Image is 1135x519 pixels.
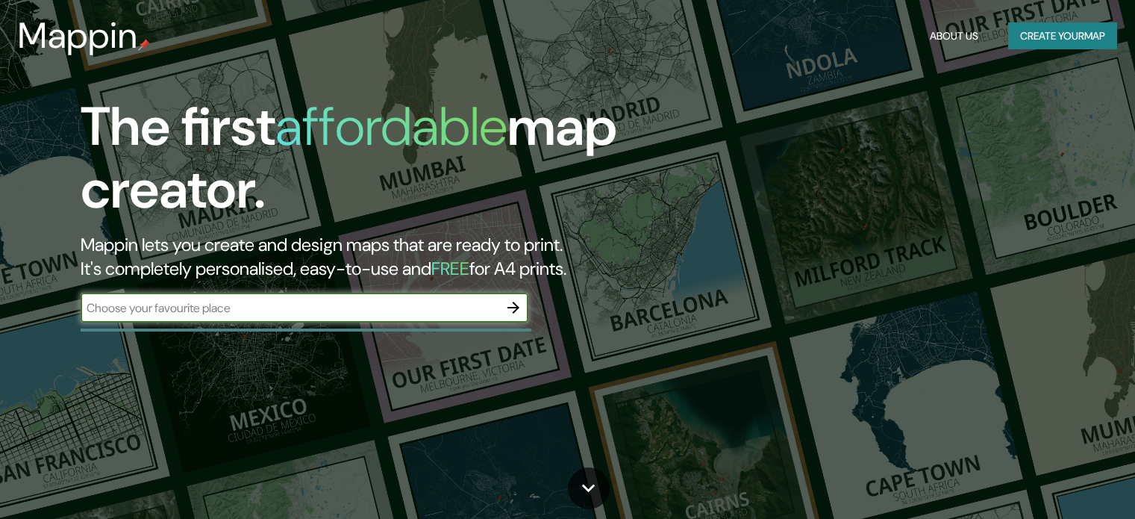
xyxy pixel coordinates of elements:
h5: FREE [431,257,469,280]
h2: Mappin lets you create and design maps that are ready to print. It's completely personalised, eas... [81,233,648,281]
img: mappin-pin [138,39,150,51]
h1: affordable [275,92,507,161]
h1: The first map creator. [81,96,648,233]
h3: Mappin [18,15,138,57]
button: Create yourmap [1008,22,1117,50]
button: About Us [924,22,984,50]
input: Choose your favourite place [81,299,498,317]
